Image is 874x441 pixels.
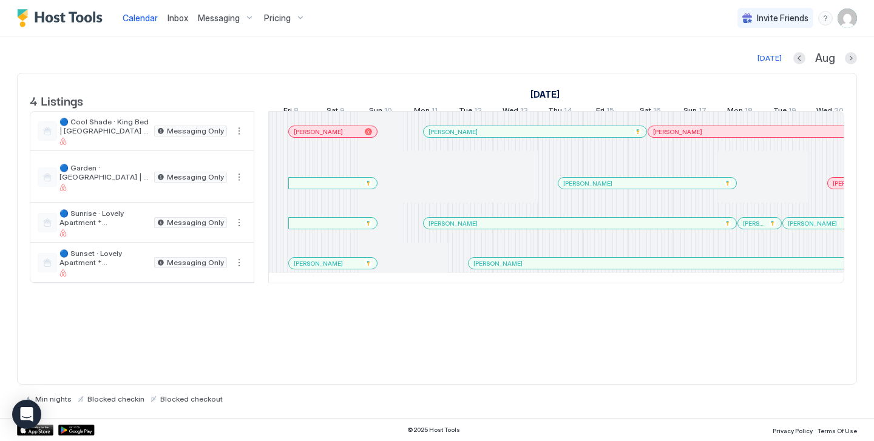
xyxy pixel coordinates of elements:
[473,260,523,268] span: [PERSON_NAME]
[640,106,651,118] span: Sat
[788,106,796,118] span: 19
[757,53,782,64] div: [DATE]
[564,106,572,118] span: 14
[407,426,460,434] span: © 2025 Host Tools
[683,106,697,118] span: Sun
[12,400,41,429] div: Open Intercom Messenger
[324,103,348,121] a: August 9, 2025
[432,106,438,118] span: 11
[366,103,395,121] a: August 10, 2025
[59,249,149,267] span: 🔵 Sunset · Lovely Apartment *[GEOGRAPHIC_DATA] Best Locations *Sunset
[793,52,805,64] button: Previous month
[123,12,158,24] a: Calendar
[198,13,240,24] span: Messaging
[232,124,246,138] button: More options
[17,9,108,27] a: Host Tools Logo
[369,106,382,118] span: Sun
[168,12,188,24] a: Inbox
[606,106,614,118] span: 15
[30,91,83,109] span: 4 Listings
[17,425,53,436] a: App Store
[59,163,149,181] span: 🔵 Garden · [GEOGRAPHIC_DATA] | [GEOGRAPHIC_DATA] *Best Downtown Locations (4)
[59,117,149,135] span: 🔵 Cool Shade · King Bed | [GEOGRAPHIC_DATA] *Best Downtown Locations *Cool
[232,255,246,270] button: More options
[283,106,292,118] span: Fri
[596,106,605,118] span: Fri
[773,427,813,434] span: Privacy Policy
[59,209,149,227] span: 🔵 Sunrise · Lovely Apartment *[GEOGRAPHIC_DATA] Best Locations *Sunrise
[87,394,144,403] span: Blocked checkin
[503,106,518,118] span: Wed
[520,106,528,118] span: 13
[815,52,835,66] span: Aug
[160,394,223,403] span: Blocked checkout
[474,106,482,118] span: 12
[724,103,756,121] a: August 18, 2025
[384,106,392,118] span: 10
[653,106,661,118] span: 16
[818,423,857,436] a: Terms Of Use
[593,103,617,121] a: August 15, 2025
[727,106,743,118] span: Mon
[232,215,246,230] button: More options
[327,106,338,118] span: Sat
[168,13,188,23] span: Inbox
[414,106,430,118] span: Mon
[232,215,246,230] div: menu
[813,103,847,121] a: August 20, 2025
[834,106,844,118] span: 20
[845,52,857,64] button: Next month
[818,11,833,25] div: menu
[773,106,787,118] span: Tue
[680,103,710,121] a: August 17, 2025
[818,427,857,434] span: Terms Of Use
[637,103,664,121] a: August 16, 2025
[294,260,343,268] span: [PERSON_NAME]
[745,106,753,118] span: 18
[35,394,72,403] span: Min nights
[411,103,441,121] a: August 11, 2025
[58,425,95,436] a: Google Play Store
[232,255,246,270] div: menu
[294,106,299,118] span: 8
[838,8,857,28] div: User profile
[548,106,562,118] span: Thu
[264,13,291,24] span: Pricing
[232,170,246,184] div: menu
[429,220,478,227] span: [PERSON_NAME]
[545,103,575,121] a: August 14, 2025
[743,220,764,227] span: [PERSON_NAME]
[527,86,563,103] a: August 8, 2025
[756,51,784,66] button: [DATE]
[294,128,343,136] span: [PERSON_NAME]
[773,423,813,436] a: Privacy Policy
[123,13,158,23] span: Calendar
[280,103,302,121] a: August 8, 2025
[816,106,832,118] span: Wed
[770,103,799,121] a: August 19, 2025
[757,13,808,24] span: Invite Friends
[699,106,706,118] span: 17
[653,128,702,136] span: [PERSON_NAME]
[232,170,246,184] button: More options
[429,128,478,136] span: [PERSON_NAME]
[232,124,246,138] div: menu
[456,103,485,121] a: August 12, 2025
[340,106,345,118] span: 9
[788,220,837,227] span: [PERSON_NAME]
[563,180,612,187] span: [PERSON_NAME]
[500,103,531,121] a: August 13, 2025
[459,106,472,118] span: Tue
